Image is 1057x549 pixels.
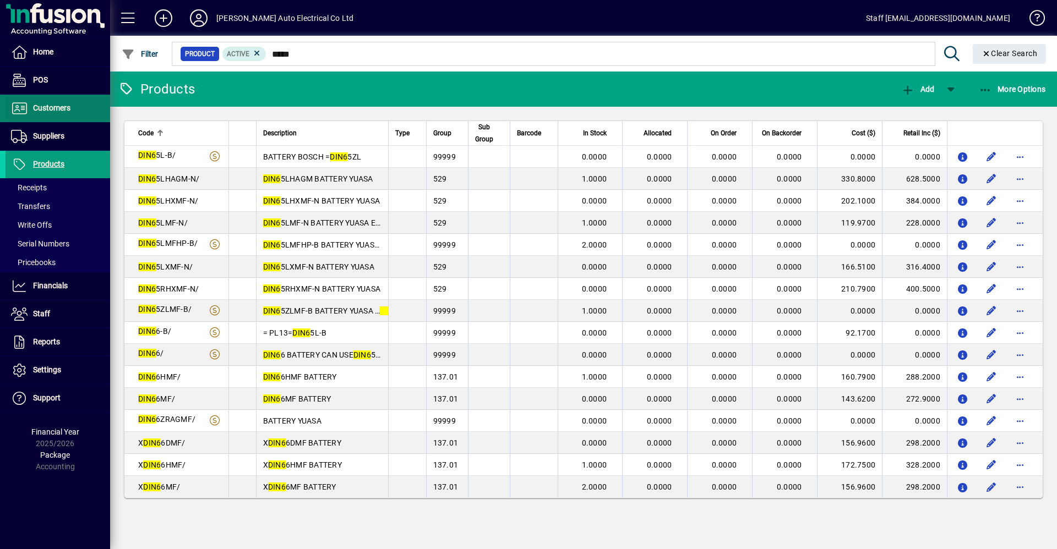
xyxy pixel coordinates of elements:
span: 99999 [433,152,456,161]
span: X 6HMF BATTERY [263,460,342,469]
span: 0.0000 [647,372,672,381]
span: 0.0000 [647,328,672,337]
td: 119.9700 [817,212,882,234]
em: DIN6 [330,152,347,161]
td: 156.9600 [817,432,882,454]
span: 6ZRAGMF/ [138,415,195,424]
span: BATTERY BOSCH = 5ZL [263,152,362,161]
a: Knowledge Base [1021,2,1043,38]
td: 92.1700 [817,322,882,344]
td: 143.6200 [817,388,882,410]
td: 0.0000 [882,234,947,256]
span: 137.01 [433,394,459,403]
button: Edit [983,412,1000,430]
td: 202.1000 [817,190,882,212]
td: 272.9000 [882,388,947,410]
span: Clear Search [982,49,1038,58]
em: DIN6 [143,460,161,469]
em: DIN6 [268,482,286,491]
td: 0.0000 [817,344,882,366]
span: On Order [711,127,737,139]
span: 0.0000 [647,438,672,447]
td: 0.0000 [817,410,882,432]
span: Receipts [11,183,47,192]
a: Transfers [6,197,110,216]
button: More options [1011,148,1029,166]
span: 0.0000 [582,416,607,425]
span: 5L-B/ [138,151,176,160]
span: X 6DMF BATTERY [263,438,341,447]
div: On Backorder [759,127,811,139]
span: = PL13= 5L-B [263,328,327,337]
span: 0.0000 [582,394,607,403]
button: More options [1011,346,1029,364]
span: Suppliers [33,131,64,140]
button: Profile [181,8,216,28]
span: 2.0000 [582,240,607,249]
span: 6HMF BATTERY [263,372,337,381]
button: Edit [983,280,1000,298]
span: Type [395,127,410,139]
td: 400.5000 [882,278,947,300]
span: Settings [33,365,61,374]
em: DIN6 [138,239,156,248]
em: DIN6 [353,350,371,359]
span: 0.0000 [712,438,737,447]
span: More Options [979,85,1046,94]
button: More options [1011,280,1029,298]
button: More options [1011,214,1029,232]
span: 0.0000 [777,218,802,227]
td: 330.8000 [817,168,882,190]
td: 172.7500 [817,454,882,476]
span: 0.0000 [647,152,672,161]
span: Filter [122,50,159,58]
td: 0.0000 [882,410,947,432]
button: Edit [983,324,1000,342]
a: POS [6,67,110,94]
span: 0.0000 [582,196,607,205]
span: 0.0000 [712,416,737,425]
span: 0.0000 [777,416,802,425]
span: 5LMF-N/ [138,218,188,227]
em: DIN6 [138,262,156,271]
button: More options [1011,324,1029,342]
button: Edit [983,214,1000,232]
span: 5LHAGM-N/ [138,174,199,183]
span: 137.01 [433,438,459,447]
em: DIN6 [138,349,156,358]
td: 0.0000 [882,146,947,168]
button: More options [1011,456,1029,474]
td: 156.9600 [817,476,882,498]
span: Cost ($) [852,127,875,139]
span: 5LHAGM BATTERY YUASA [263,174,373,183]
td: 0.0000 [817,300,882,322]
span: 0.0000 [647,350,672,359]
span: Retail Inc ($) [903,127,940,139]
button: More options [1011,192,1029,210]
span: 0.0000 [712,482,737,491]
div: Description [263,127,382,139]
span: 0.0000 [777,306,802,315]
button: More options [1011,236,1029,254]
a: Financials [6,272,110,300]
td: 0.0000 [817,146,882,168]
td: 384.0000 [882,190,947,212]
a: Home [6,39,110,66]
a: Staff [6,300,110,328]
span: 0.0000 [647,240,672,249]
div: In Stock [565,127,617,139]
div: Type [395,127,419,139]
span: 5ZLMF-B BATTERY YUASA = 5ZL [263,306,411,315]
span: 1.0000 [582,306,607,315]
button: Add [146,8,181,28]
span: 0.0000 [712,174,737,183]
em: DIN6 [143,482,161,491]
button: Edit [983,390,1000,408]
span: 529 [433,174,447,183]
button: More options [1011,390,1029,408]
button: Edit [983,170,1000,188]
span: 529 [433,196,447,205]
span: 0.0000 [777,350,802,359]
button: Edit [983,456,1000,474]
button: More options [1011,434,1029,452]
